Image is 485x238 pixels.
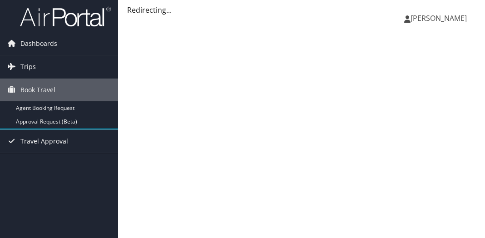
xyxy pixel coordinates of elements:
span: Book Travel [20,79,55,101]
span: [PERSON_NAME] [411,13,467,23]
span: Travel Approval [20,130,68,153]
a: [PERSON_NAME] [404,5,476,32]
div: Redirecting... [127,5,476,15]
span: Trips [20,55,36,78]
img: airportal-logo.png [20,6,111,27]
span: Dashboards [20,32,57,55]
